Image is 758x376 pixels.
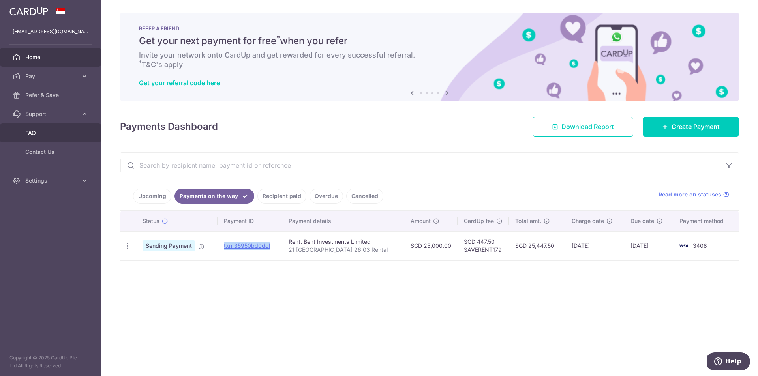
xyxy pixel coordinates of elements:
[143,217,159,225] span: Status
[25,129,77,137] span: FAQ
[25,148,77,156] span: Contact Us
[174,189,254,204] a: Payments on the way
[13,28,88,36] p: [EMAIL_ADDRESS][DOMAIN_NAME]
[120,13,739,101] img: RAF banner
[624,231,673,260] td: [DATE]
[25,91,77,99] span: Refer & Save
[404,231,458,260] td: SGD 25,000.00
[120,153,720,178] input: Search by recipient name, payment id or reference
[572,217,604,225] span: Charge date
[565,231,624,260] td: [DATE]
[25,72,77,80] span: Pay
[289,238,398,246] div: Rent. Bent Investments Limited
[509,231,565,260] td: SGD 25,447.50
[533,117,633,137] a: Download Report
[707,352,750,372] iframe: Opens a widget where you can find more information
[515,217,541,225] span: Total amt.
[139,79,220,87] a: Get your referral code here
[143,240,195,251] span: Sending Payment
[120,120,218,134] h4: Payments Dashboard
[659,191,721,198] span: Read more on statuses
[346,189,383,204] a: Cancelled
[139,51,720,69] h6: Invite your network onto CardUp and get rewarded for every successful referral. T&C's apply
[643,117,739,137] a: Create Payment
[310,189,343,204] a: Overdue
[561,122,614,131] span: Download Report
[25,110,77,118] span: Support
[257,189,306,204] a: Recipient paid
[289,246,398,254] p: 21 [GEOGRAPHIC_DATA] 26 03 Rental
[673,211,739,231] th: Payment method
[458,231,509,260] td: SGD 447.50 SAVERENT179
[25,53,77,61] span: Home
[282,211,404,231] th: Payment details
[693,242,707,249] span: 3408
[139,25,720,32] p: REFER A FRIEND
[224,242,270,249] a: txn_35950bd0dcf
[139,35,720,47] h5: Get your next payment for free when you refer
[9,6,48,16] img: CardUp
[675,241,691,251] img: Bank Card
[464,217,494,225] span: CardUp fee
[25,177,77,185] span: Settings
[411,217,431,225] span: Amount
[133,189,171,204] a: Upcoming
[659,191,729,198] a: Read more on statuses
[672,122,720,131] span: Create Payment
[630,217,654,225] span: Due date
[218,211,282,231] th: Payment ID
